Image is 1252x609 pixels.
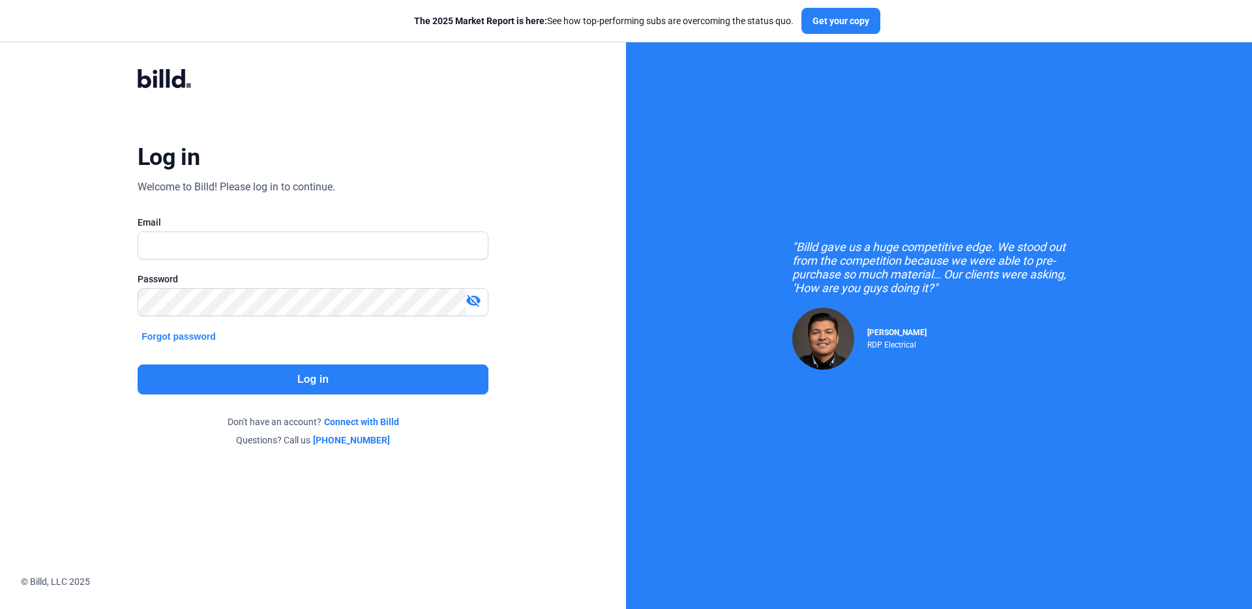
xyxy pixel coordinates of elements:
span: [PERSON_NAME] [867,328,927,337]
div: Email [138,216,488,229]
div: Password [138,273,488,286]
div: Don't have an account? [138,415,488,428]
a: [PHONE_NUMBER] [313,434,390,447]
img: Raul Pacheco [792,308,854,370]
span: The 2025 Market Report is here: [414,16,547,26]
button: Log in [138,364,488,394]
div: RDP Electrical [867,337,927,349]
div: "Billd gave us a huge competitive edge. We stood out from the competition because we were able to... [792,240,1086,295]
div: See how top-performing subs are overcoming the status quo. [414,14,794,27]
mat-icon: visibility_off [466,293,481,308]
div: Questions? Call us [138,434,488,447]
button: Get your copy [801,8,880,34]
button: Forgot password [138,329,220,344]
a: Connect with Billd [324,415,399,428]
div: Log in [138,143,200,171]
div: Welcome to Billd! Please log in to continue. [138,179,335,195]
